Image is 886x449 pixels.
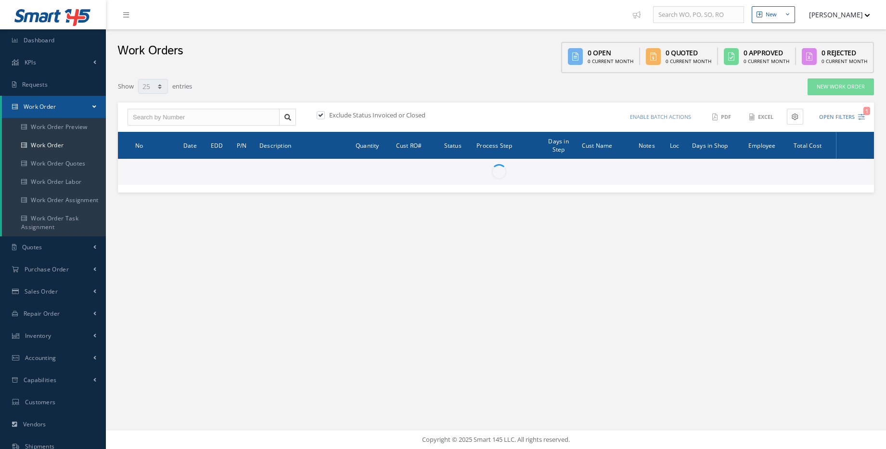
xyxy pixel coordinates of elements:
[2,154,106,173] a: Work Order Quotes
[744,48,789,58] div: 0 Approved
[707,109,737,126] button: PDF
[24,36,55,44] span: Dashboard
[670,141,680,150] span: Loc
[25,332,51,340] span: Inventory
[800,5,870,24] button: [PERSON_NAME]
[766,11,777,19] div: New
[24,103,56,111] span: Work Order
[24,309,60,318] span: Repair Order
[744,58,789,65] div: 0 Current Month
[237,141,247,150] span: P/N
[692,141,728,150] span: Days in Shop
[25,287,58,295] span: Sales Order
[548,136,568,154] span: Days in Step
[822,58,867,65] div: 0 Current Month
[588,48,633,58] div: 0 Open
[2,209,106,236] a: Work Order Task Assignment
[211,141,223,150] span: EDD
[444,141,462,150] span: Status
[666,48,711,58] div: 0 Quoted
[118,78,134,91] label: Show
[745,109,780,126] button: Excel
[2,118,106,136] a: Work Order Preview
[822,48,867,58] div: 0 Rejected
[588,58,633,65] div: 0 Current Month
[25,398,56,406] span: Customers
[25,354,56,362] span: Accounting
[25,58,36,66] span: KPIs
[396,141,422,150] span: Cust RO#
[808,78,874,95] a: New Work Order
[2,136,106,154] a: Work Order
[315,111,496,122] div: Exclude Status Invoiced or Closed
[116,435,876,445] div: Copyright © 2025 Smart 145 LLC. All rights reserved.
[356,141,379,150] span: Quantity
[117,44,183,58] h2: Work Orders
[135,141,143,150] span: No
[863,107,870,115] span: 1
[327,111,425,119] label: Exclude Status Invoiced or Closed
[22,80,48,89] span: Requests
[25,265,69,273] span: Purchase Order
[2,191,106,209] a: Work Order Assignment
[24,376,57,384] span: Capabilities
[639,141,655,150] span: Notes
[128,109,280,126] input: Search by Number
[476,141,512,150] span: Process Step
[752,6,795,23] button: New
[23,420,46,428] span: Vendors
[666,58,711,65] div: 0 Current Month
[582,141,613,150] span: Cust Name
[810,109,865,125] button: Open Filters1
[794,141,822,150] span: Total Cost
[22,243,42,251] span: Quotes
[2,96,106,118] a: Work Order
[621,109,700,126] button: Enable batch actions
[748,141,776,150] span: Employee
[653,6,744,24] input: Search WO, PO, SO, RO
[183,141,197,150] span: Date
[2,173,106,191] a: Work Order Labor
[172,78,192,91] label: entries
[259,141,291,150] span: Description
